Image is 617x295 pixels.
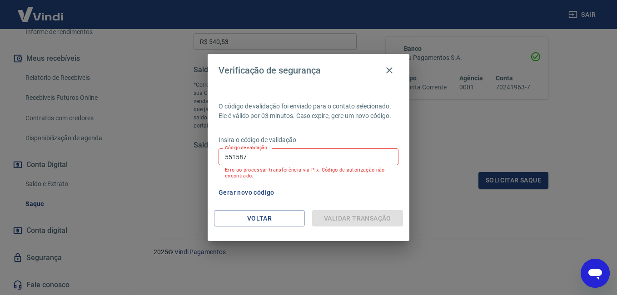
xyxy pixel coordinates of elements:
[215,184,278,201] button: Gerar novo código
[214,210,305,227] button: Voltar
[225,144,267,151] label: Código de validação
[219,102,398,121] p: O código de validação foi enviado para o contato selecionado. Ele é válido por 03 minutos. Caso e...
[225,167,392,179] p: Erro ao processar transferência via Pix: Código de autorização não encontrado.
[581,259,610,288] iframe: Botão para abrir a janela de mensagens
[219,65,321,76] h4: Verificação de segurança
[219,135,398,145] p: Insira o código de validação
